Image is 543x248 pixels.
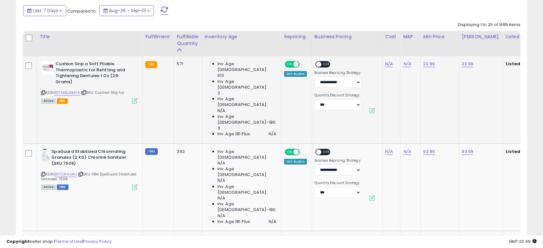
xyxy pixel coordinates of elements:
[509,238,537,244] span: 2025-09-9 20:49 GMT
[385,61,393,67] a: N/A
[315,33,380,40] div: Business Pricing
[385,148,393,155] a: N/A
[423,61,435,67] a: 20.99
[41,149,50,162] img: 41x10aA83dL._SL40_.jpg
[54,172,77,177] a: B07CKHLMKJ
[218,125,220,131] span: 3
[284,159,307,164] div: Win BuyBox
[56,61,134,86] b: Cushion Grip a Soft Pliable Thermoplastic for Refitting and Tightening Dentures 1 Oz (28 Grams)
[218,114,276,125] span: Inv. Age [DEMOGRAPHIC_DATA]-180:
[423,148,435,155] a: 93.99
[403,33,418,40] div: MAP
[109,7,146,14] span: Aug-26 - Sep-01
[218,73,224,78] span: 613
[462,148,473,155] a: 93.99
[177,33,199,47] div: Fulfillable Quantity
[505,61,535,67] b: Listed Price:
[145,148,158,155] small: FBM
[505,148,535,155] b: Listed Price:
[269,131,276,137] span: N/A
[218,131,251,137] span: Inv. Age 181 Plus:
[218,195,225,201] span: N/A
[40,33,140,40] div: Title
[55,238,82,244] a: Terms of Use
[315,93,361,98] label: Quantity Discount Strategy:
[423,33,456,40] div: Min Price
[57,98,68,104] span: FBA
[218,96,276,108] span: Inv. Age [DEMOGRAPHIC_DATA]:
[269,219,276,225] span: N/A
[285,62,293,67] span: ON
[177,149,197,155] div: 392
[205,33,279,40] div: Inventory Age
[51,149,129,168] b: SpaGuard Stabilized Chlorinating Granules (2 KG) Chlorine Sanitizer (SKU 7506)
[218,90,220,96] span: 2
[145,61,157,68] small: FBA
[218,61,276,73] span: Inv. Age [DEMOGRAPHIC_DATA]:
[41,61,138,103] div: ASIN:
[315,181,361,185] label: Quantity Discount Strategy:
[462,61,473,67] a: 20.99
[83,238,111,244] a: Privacy Policy
[218,219,251,225] span: Inv. Age 181 Plus:
[403,61,411,67] a: N/A
[54,90,80,95] a: B07M8LMMV6
[41,149,138,189] div: ASIN:
[218,149,276,160] span: Inv. Age [DEMOGRAPHIC_DATA]:
[218,201,276,213] span: Inv. Age [DEMOGRAPHIC_DATA]-180:
[462,33,500,40] div: [PERSON_NAME]
[299,62,309,67] span: OFF
[218,79,276,90] span: Inv. Age [DEMOGRAPHIC_DATA]:
[321,62,332,67] span: OFF
[315,71,361,75] label: Business Repricing Strategy:
[6,238,30,244] strong: Copyright
[41,61,54,74] img: 41Pvt0l1VmL._SL40_.jpg
[41,98,56,104] span: All listings currently available for purchase on Amazon
[145,33,171,40] div: Fulfillment
[403,148,411,155] a: N/A
[81,90,124,95] span: | SKU: Cushion Grip 1oz
[33,7,58,14] span: Last 7 Days
[285,149,293,155] span: ON
[177,61,197,67] div: 571
[218,178,225,183] span: N/A
[23,5,66,16] button: Last 7 Days
[6,239,111,245] div: seller snap | |
[41,184,56,190] span: All listings currently available for purchase on Amazon
[385,33,398,40] div: Cost
[41,172,136,181] span: | SKU: FBM SpaGuard Stabilized Granules 7506
[458,22,521,28] div: Displaying 1 to 25 of 1695 items
[315,158,361,163] label: Business Repricing Strategy:
[218,108,225,114] span: N/A
[218,184,276,195] span: Inv. Age [DEMOGRAPHIC_DATA]:
[218,213,225,219] span: N/A
[284,33,309,40] div: Repricing
[218,166,276,178] span: Inv. Age [DEMOGRAPHIC_DATA]:
[99,5,154,16] button: Aug-26 - Sep-01
[284,71,307,77] div: Win BuyBox
[67,8,97,14] span: Compared to:
[218,160,225,166] span: N/A
[321,149,332,155] span: OFF
[299,149,309,155] span: OFF
[57,184,68,190] span: FBM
